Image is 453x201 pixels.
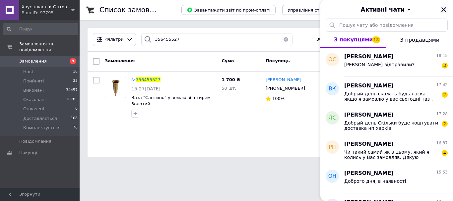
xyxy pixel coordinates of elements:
span: Доброго дня, в наявності [344,178,406,184]
span: РП [329,143,336,151]
button: ЛС[PERSON_NAME]17:28Добрый день Скільки буде коштувати доставка нп харків2 [320,106,453,135]
span: Оплачені [23,106,44,112]
a: Ваза "Сантино" у землю зі штирем Золотий [131,95,211,106]
img: Фото товару [105,77,126,98]
input: Пошук чату або повідомлення [326,19,448,32]
span: Хаус-пласт ➤ Оптовий склад госптоварів [22,4,71,10]
button: ОС[PERSON_NAME]18:15[PERSON_NAME] відправили?3 [320,48,453,77]
span: Завантажити звіт по пром-оплаті [187,7,270,13]
span: ВК [329,85,336,93]
span: [PERSON_NAME] відправили? [344,62,415,67]
span: ОН [328,173,337,180]
span: Замовлення та повідомлення [19,41,80,53]
h1: Список замовлень [99,6,167,14]
span: Скасовані [23,97,46,103]
span: 13 [372,36,380,43]
button: ОН[PERSON_NAME]15:53Доброго дня, в наявності [320,164,453,193]
span: 33 [73,78,78,84]
input: Пошук [3,23,78,35]
span: 18:15 [436,53,448,59]
span: 356455527 [136,77,161,82]
span: 17:28 [436,111,448,117]
span: [PERSON_NAME] [344,82,394,90]
span: Покупці [19,150,37,156]
span: Замовлення [105,58,135,63]
span: Збережені фільтри: [316,36,361,43]
span: 50 шт. [222,86,236,91]
span: 10783 [66,97,78,103]
span: Нові [23,69,33,75]
button: Закрити [440,6,448,14]
span: [PERSON_NAME] [344,140,394,148]
span: Покупець [266,58,290,63]
span: [PHONE_NUMBER] [266,86,305,91]
span: Прийняті [23,78,44,84]
a: [PERSON_NAME] [266,77,301,83]
span: [PERSON_NAME] [344,111,394,119]
span: ОС [328,56,336,64]
span: 76 [73,125,78,131]
button: ВК[PERSON_NAME]17:42Добрый день скажіть будь ласка якщо я замовлю у вас сьогодні таз , ви зможете... [320,77,453,106]
input: Пошук за номером замовлення, ПІБ покупця, номером телефону, Email, номером накладної [141,33,292,46]
button: Активні чати [339,5,434,14]
div: Ваш ID: 97795 [22,10,80,16]
span: [PERSON_NAME] [344,170,394,177]
span: 1 700 ₴ [222,77,240,82]
span: Добрый день скажіть будь ласка якщо я замовлю у вас сьогодні таз , ви зможете його сьогодні відпр... [344,91,438,102]
span: ЛС [328,114,336,122]
span: З продавцями [400,37,439,43]
span: Управління статусами [288,8,338,13]
a: №356455527 [131,77,161,82]
span: Комплектується [23,125,60,131]
span: Чи такий самий як в цьому, який я колись у Вас замовляв. Дякую [344,149,438,160]
span: 2 [442,121,448,127]
button: З покупцями13 [320,32,386,48]
span: 108 [71,116,78,122]
span: 3 [442,63,448,69]
span: З покупцями [334,36,373,43]
span: Активні чати [360,5,405,14]
span: Повідомлення [19,138,51,144]
button: Очистить [279,33,292,46]
span: [PERSON_NAME] [266,77,301,82]
span: 100% [272,96,285,101]
button: РП[PERSON_NAME]16:37Чи такий самий як в цьому, який я колись у Вас замовляв. Дякую4 [320,135,453,164]
span: 4 [442,150,448,156]
span: 34457 [66,87,78,93]
span: [PERSON_NAME] [344,53,394,61]
span: 10 [73,69,78,75]
button: З продавцями [386,32,453,48]
span: Добрый день Скільки буде коштувати доставка нп харків [344,120,438,131]
span: 15:53 [436,170,448,175]
span: 16:37 [436,140,448,146]
span: Фільтри [105,36,124,43]
span: 15:27[DATE] [131,86,161,91]
span: 2 [442,92,448,98]
span: Виконані [23,87,44,93]
button: Управління статусами [282,5,344,15]
button: Завантажити звіт по пром-оплаті [181,5,276,15]
span: Доставляється [23,116,57,122]
span: Cума [222,58,234,63]
span: Замовлення [19,58,47,64]
span: 17:42 [436,82,448,88]
span: 9 [70,58,76,64]
span: 0 [75,106,78,112]
span: № [131,77,136,82]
